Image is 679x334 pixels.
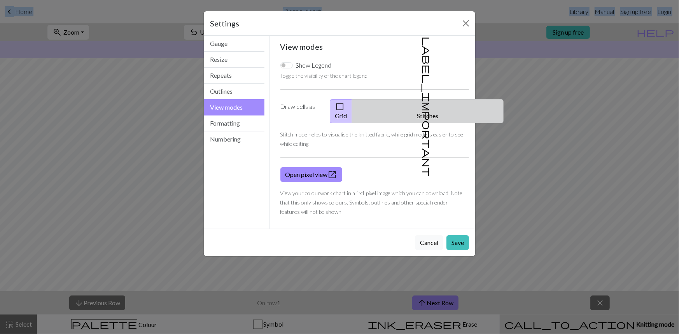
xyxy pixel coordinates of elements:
button: Outlines [204,84,264,100]
button: View modes [204,99,264,115]
button: Close [460,17,472,30]
span: check_box_outline_blank [335,101,345,112]
button: Repeats [204,68,264,84]
h5: Settings [210,17,239,29]
small: Stitch mode helps to visualise the knitted fabric, while grid mode is easier to see while editing. [280,131,464,147]
button: Grid [330,99,352,123]
span: label_important [422,37,432,177]
a: Open pixel view [280,167,342,182]
small: View your colourwork chart in a 1x1 pixel image which you can download. Note that this only shows... [280,190,463,215]
span: open_in_new [328,169,337,180]
button: Stitches [352,99,504,123]
button: Cancel [415,235,443,250]
button: Gauge [204,36,264,52]
label: Show Legend [296,61,332,70]
button: Numbering [204,131,264,147]
small: Toggle the visibility of the chart legend [280,72,368,79]
button: Resize [204,52,264,68]
label: Draw cells as [276,99,325,123]
button: Formatting [204,115,264,131]
button: Save [446,235,469,250]
h5: View modes [280,42,469,51]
